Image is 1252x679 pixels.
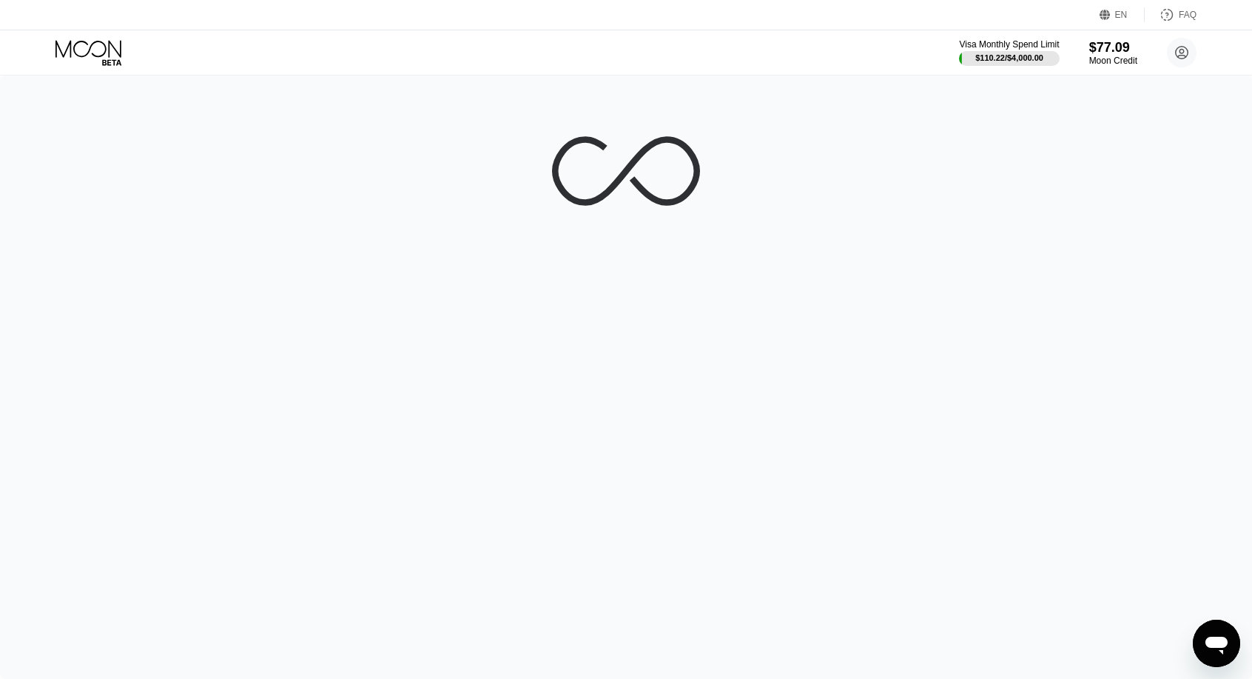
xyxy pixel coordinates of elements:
[975,53,1043,62] div: $110.22 / $4,000.00
[1100,7,1145,22] div: EN
[1089,40,1137,66] div: $77.09Moon Credit
[1115,10,1128,20] div: EN
[1089,56,1137,66] div: Moon Credit
[959,39,1059,50] div: Visa Monthly Spend Limit
[959,39,1059,66] div: Visa Monthly Spend Limit$110.22/$4,000.00
[1179,10,1197,20] div: FAQ
[1193,620,1240,667] iframe: Button to launch messaging window
[1089,40,1137,56] div: $77.09
[1145,7,1197,22] div: FAQ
